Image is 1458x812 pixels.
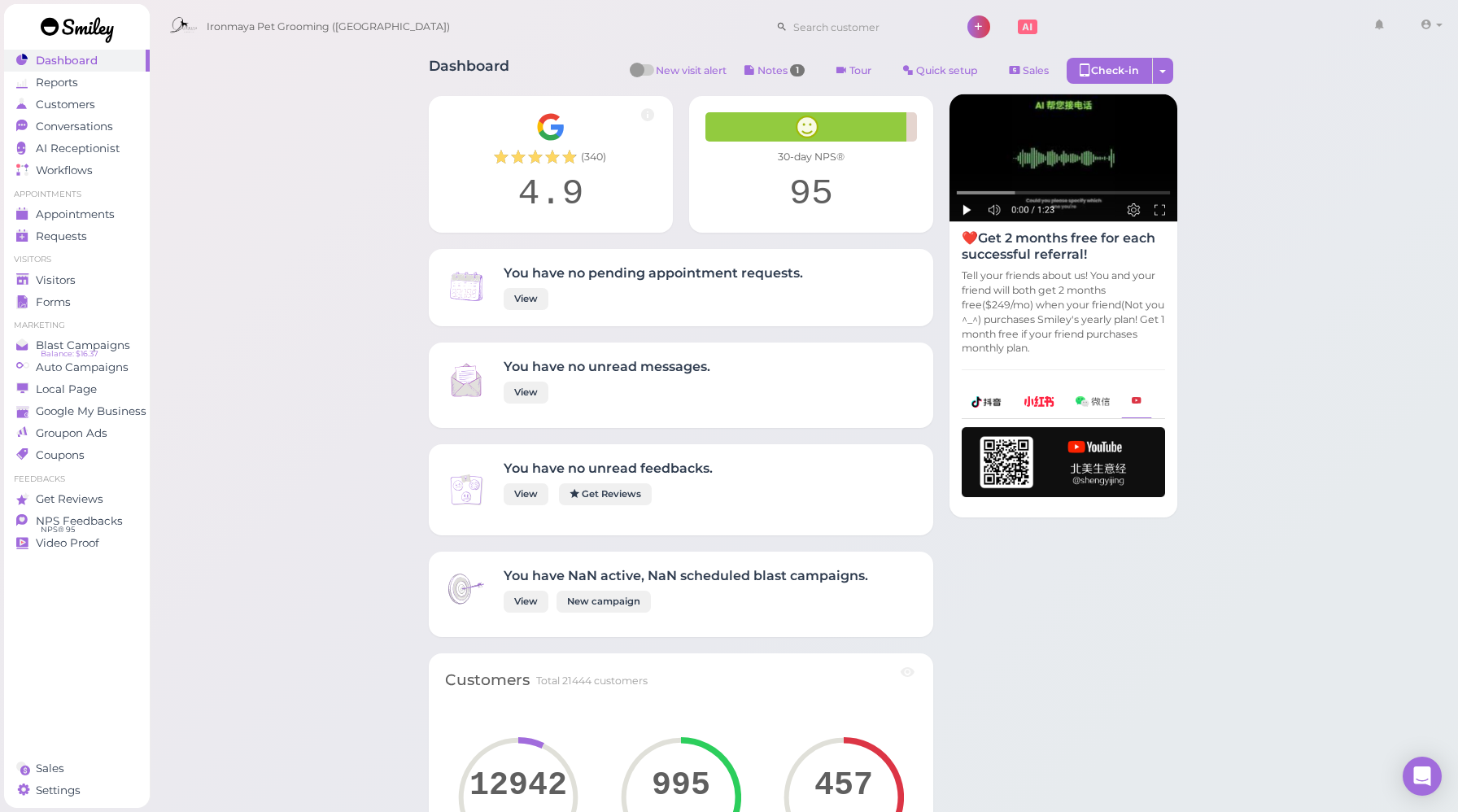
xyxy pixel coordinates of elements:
[36,448,85,462] span: Coupons
[4,189,150,200] li: Appointments
[36,382,97,396] span: Local Page
[536,674,648,688] div: Total 21444 customers
[36,404,146,418] span: Google My Business
[557,591,651,613] a: New campaign
[207,4,450,50] span: Ironmaya Pet Grooming ([GEOGRAPHIC_DATA])
[36,76,78,89] span: Reports
[4,254,150,265] li: Visitors
[705,150,917,164] div: 30-day NPS®
[36,207,115,221] span: Appointments
[996,58,1063,84] a: Sales
[962,230,1165,261] h4: ❤️Get 2 months free for each successful referral!
[445,265,487,308] img: Inbox
[581,150,606,164] span: ( 340 )
[504,568,868,583] h4: You have NaN active, NaN scheduled blast campaigns.
[1403,757,1442,796] div: Open Intercom Messenger
[36,54,98,68] span: Dashboard
[4,225,150,247] a: Requests
[36,426,107,440] span: Groupon Ads
[36,295,71,309] span: Forms
[36,142,120,155] span: AI Receptionist
[4,474,150,485] li: Feedbacks
[656,63,727,88] span: New visit alert
[445,359,487,401] img: Inbox
[889,58,992,84] a: Quick setup
[949,94,1177,222] img: AI receptionist
[971,396,1002,408] img: douyin-2727e60b7b0d5d1bbe969c21619e8014.png
[4,779,150,801] a: Settings
[4,116,150,138] a: Conversations
[36,338,130,352] span: Blast Campaigns
[1067,58,1153,84] div: Check-in
[731,58,818,84] button: Notes 1
[36,229,87,243] span: Requests
[4,159,150,181] a: Workflows
[504,265,803,281] h4: You have no pending appointment requests.
[4,320,150,331] li: Marketing
[36,164,93,177] span: Workflows
[1024,396,1054,407] img: xhs-786d23addd57f6a2be217d5a65f4ab6b.png
[504,288,548,310] a: View
[4,444,150,466] a: Coupons
[504,461,713,476] h4: You have no unread feedbacks.
[36,360,129,374] span: Auto Campaigns
[536,112,565,142] img: Google__G__Logo-edd0e34f60d7ca4a2f4ece79cff21ae3.svg
[823,58,885,84] a: Tour
[788,14,945,40] input: Search customer
[4,94,150,116] a: Customers
[504,483,548,505] a: View
[36,98,95,111] span: Customers
[36,514,123,528] span: NPS Feedbacks
[4,532,150,554] a: Video Proof
[4,422,150,444] a: Groupon Ads
[36,762,64,775] span: Sales
[41,523,75,536] span: NPS® 95
[4,138,150,159] a: AI Receptionist
[962,427,1165,497] img: youtube-h-92280983ece59b2848f85fc261e8ffad.png
[4,378,150,400] a: Local Page
[445,469,487,511] img: Inbox
[445,670,530,692] div: Customers
[36,120,113,133] span: Conversations
[445,172,657,216] div: 4.9
[1023,64,1049,76] span: Sales
[559,483,652,505] a: Get Reviews
[504,359,710,374] h4: You have no unread messages.
[504,382,548,404] a: View
[4,510,150,532] a: NPS Feedbacks NPS® 95
[4,334,150,356] a: Blast Campaigns Balance: $16.37
[429,58,509,88] h1: Dashboard
[36,273,76,287] span: Visitors
[4,269,150,291] a: Visitors
[790,64,805,76] span: 1
[4,356,150,378] a: Auto Campaigns
[4,50,150,72] a: Dashboard
[4,400,150,422] a: Google My Business
[4,291,150,313] a: Forms
[705,172,917,216] div: 95
[445,568,487,610] img: Inbox
[36,492,103,506] span: Get Reviews
[36,784,81,797] span: Settings
[4,72,150,94] a: Reports
[4,203,150,225] a: Appointments
[41,347,98,360] span: Balance: $16.37
[4,488,150,510] a: Get Reviews
[36,536,99,550] span: Video Proof
[962,268,1165,356] p: Tell your friends about us! You and your friend will both get 2 months free($249/mo) when your fr...
[504,591,548,613] a: View
[1076,396,1110,407] img: wechat-a99521bb4f7854bbf8f190d1356e2cdb.png
[4,757,150,779] a: Sales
